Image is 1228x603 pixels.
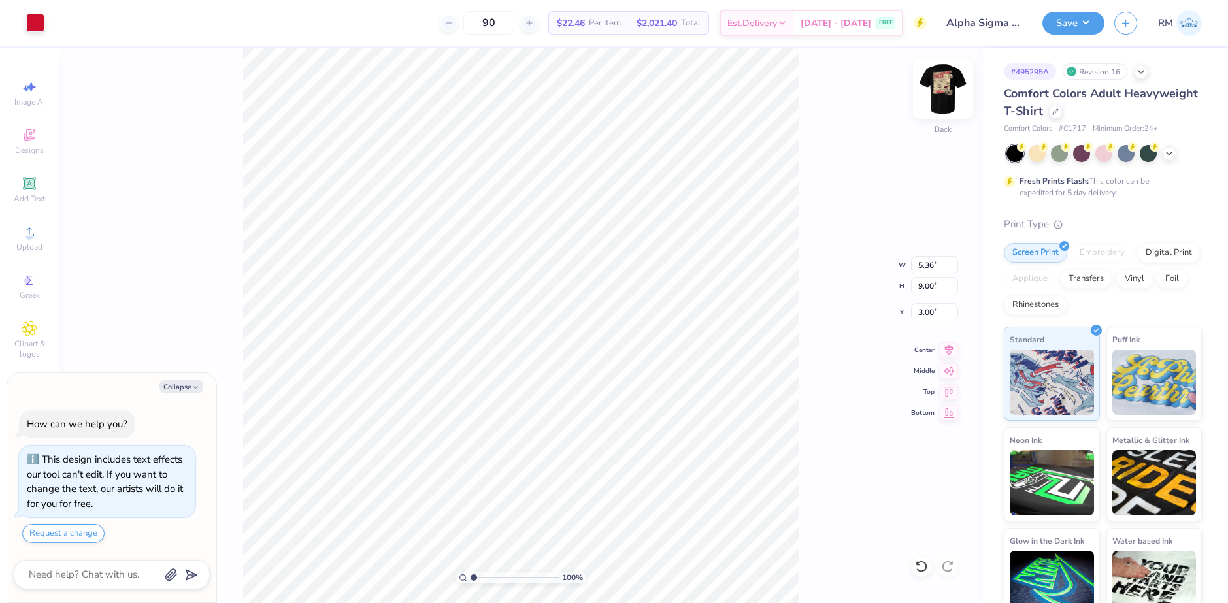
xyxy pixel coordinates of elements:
div: Rhinestones [1004,295,1067,315]
img: Puff Ink [1112,350,1197,415]
img: Metallic & Glitter Ink [1112,450,1197,515]
a: RM [1158,10,1202,36]
img: Back [917,63,969,115]
button: Save [1042,12,1104,35]
span: Standard [1010,333,1044,346]
div: This color can be expedited for 5 day delivery. [1020,175,1180,199]
div: Back [935,123,952,135]
div: Applique [1004,269,1056,289]
span: Total [681,16,701,30]
span: Water based Ink [1112,534,1172,547]
div: Digital Print [1137,243,1201,263]
span: Est. Delivery [727,16,777,30]
img: Standard [1010,350,1094,415]
span: Comfort Colors [1004,123,1052,135]
div: # 495295A [1004,63,1056,80]
button: Request a change [22,524,105,543]
div: Foil [1157,269,1187,289]
span: Glow in the Dark Ink [1010,534,1084,547]
div: Print Type [1004,217,1202,232]
div: This design includes text effects our tool can't edit. If you want to change the text, our artist... [27,453,183,510]
span: Minimum Order: 24 + [1093,123,1158,135]
span: Bottom [911,408,935,417]
span: Upload [16,242,42,252]
span: # C1717 [1059,123,1086,135]
span: RM [1158,16,1173,31]
span: Puff Ink [1112,333,1140,346]
span: Comfort Colors Adult Heavyweight T-Shirt [1004,86,1198,119]
span: Clipart & logos [7,338,52,359]
img: Roberta Manuel [1176,10,1202,36]
div: Revision 16 [1063,63,1127,80]
strong: Fresh Prints Flash: [1020,176,1089,186]
span: Designs [15,145,44,155]
div: How can we help you? [27,417,127,431]
span: Add Text [14,193,45,204]
div: Transfers [1060,269,1112,289]
span: Top [911,387,935,397]
span: [DATE] - [DATE] [801,16,871,30]
img: Neon Ink [1010,450,1094,515]
span: FREE [879,18,893,27]
span: $2,021.40 [637,16,677,30]
button: Collapse [159,380,203,393]
span: 100 % [562,572,583,583]
div: Screen Print [1004,243,1067,263]
span: $22.46 [557,16,585,30]
span: Image AI [14,97,45,107]
input: – – [463,11,514,35]
span: Middle [911,367,935,376]
div: Vinyl [1116,269,1153,289]
div: Embroidery [1071,243,1133,263]
input: Untitled Design [937,10,1033,36]
span: Center [911,346,935,355]
span: Neon Ink [1010,433,1042,447]
span: Greek [20,290,40,301]
span: Metallic & Glitter Ink [1112,433,1189,447]
span: Per Item [589,16,621,30]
